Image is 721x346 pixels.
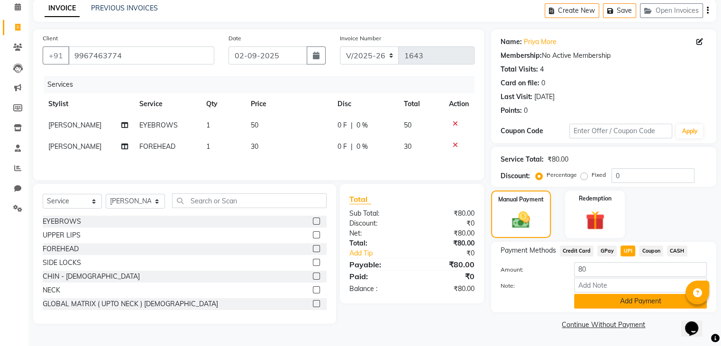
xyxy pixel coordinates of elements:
[404,142,411,151] span: 30
[423,248,481,258] div: ₹0
[574,294,707,309] button: Add Payment
[338,142,347,152] span: 0 F
[412,259,482,270] div: ₹80.00
[172,193,327,208] input: Search or Scan
[506,209,536,230] img: _cash.svg
[43,285,60,295] div: NECK
[398,93,443,115] th: Total
[676,124,703,138] button: Apply
[351,120,353,130] span: |
[342,219,412,228] div: Discount:
[412,284,482,294] div: ₹80.00
[48,121,101,129] span: [PERSON_NAME]
[501,51,707,61] div: No Active Membership
[501,51,542,61] div: Membership:
[545,3,599,18] button: Create New
[342,238,412,248] div: Total:
[547,171,577,179] label: Percentage
[245,93,332,115] th: Price
[501,106,522,116] div: Points:
[640,3,703,18] button: Open Invoices
[412,228,482,238] div: ₹80.00
[501,78,539,88] div: Card on file:
[251,121,258,129] span: 50
[48,142,101,151] span: [PERSON_NAME]
[43,93,134,115] th: Stylist
[228,34,241,43] label: Date
[639,246,663,256] span: Coupon
[548,155,568,164] div: ₹80.00
[412,238,482,248] div: ₹80.00
[342,209,412,219] div: Sub Total:
[569,124,673,138] input: Enter Offer / Coupon Code
[501,171,530,181] div: Discount:
[597,246,617,256] span: GPay
[560,246,594,256] span: Credit Card
[501,64,538,74] div: Total Visits:
[681,308,712,337] iframe: chat widget
[134,93,201,115] th: Service
[412,219,482,228] div: ₹0
[332,93,398,115] th: Disc
[43,299,218,309] div: GLOBAL MATRIX ( UPTO NECK ) [DEMOGRAPHIC_DATA]
[574,262,707,277] input: Amount
[493,320,714,330] a: Continue Without Payment
[43,244,79,254] div: FOREHEAD
[68,46,214,64] input: Search by Name/Mobile/Email/Code
[524,37,557,47] a: Priya More
[342,259,412,270] div: Payable:
[412,271,482,282] div: ₹0
[603,3,636,18] button: Save
[342,271,412,282] div: Paid:
[498,195,544,204] label: Manual Payment
[349,194,371,204] span: Total
[356,142,368,152] span: 0 %
[342,284,412,294] div: Balance :
[206,142,210,151] span: 1
[342,248,423,258] a: Add Tip
[493,282,567,290] label: Note:
[43,217,81,227] div: EYEBROWS
[43,258,81,268] div: SIDE LOCKS
[44,76,482,93] div: Services
[43,230,81,240] div: UPPER LIPS
[541,78,545,88] div: 0
[356,120,368,130] span: 0 %
[501,155,544,164] div: Service Total:
[91,4,158,12] a: PREVIOUS INVOICES
[201,93,245,115] th: Qty
[524,106,528,116] div: 0
[351,142,353,152] span: |
[501,92,532,102] div: Last Visit:
[621,246,635,256] span: UPI
[580,209,611,232] img: _gift.svg
[574,278,707,292] input: Add Note
[206,121,210,129] span: 1
[251,142,258,151] span: 30
[501,246,556,255] span: Payment Methods
[43,34,58,43] label: Client
[342,228,412,238] div: Net:
[43,46,69,64] button: +91
[338,120,347,130] span: 0 F
[139,121,178,129] span: EYEBROWS
[139,142,175,151] span: FOREHEAD
[501,126,569,136] div: Coupon Code
[540,64,544,74] div: 4
[404,121,411,129] span: 50
[534,92,555,102] div: [DATE]
[43,272,140,282] div: CHIN - [DEMOGRAPHIC_DATA]
[501,37,522,47] div: Name:
[493,265,567,274] label: Amount:
[592,171,606,179] label: Fixed
[579,194,611,203] label: Redemption
[667,246,687,256] span: CASH
[340,34,381,43] label: Invoice Number
[412,209,482,219] div: ₹80.00
[443,93,475,115] th: Action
